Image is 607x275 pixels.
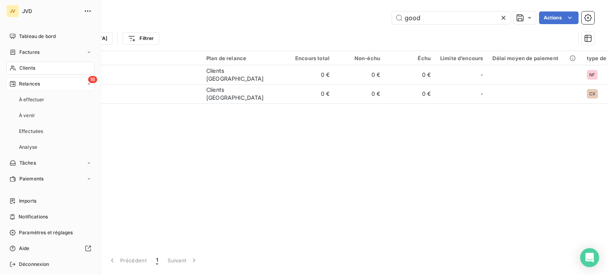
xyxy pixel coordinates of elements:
div: Échu [390,55,431,61]
span: À effectuer [19,96,45,103]
td: 0 € [284,84,334,103]
span: JVD [22,8,79,14]
span: Relances [19,80,40,87]
input: Rechercher [392,11,511,24]
span: Paiements [19,175,43,182]
div: Clients [GEOGRAPHIC_DATA] [206,86,279,102]
span: Imports [19,197,36,205]
span: Factures [19,49,40,56]
td: 0 € [284,65,334,84]
span: À venir [19,112,35,119]
span: Analyse [19,144,37,151]
div: Encours total [288,55,330,61]
span: Déconnexion [19,261,49,268]
td: 0 € [334,84,385,103]
div: Open Intercom Messenger [580,248,599,267]
div: Limite d’encours [440,55,483,61]
span: NFGOODWI000 [55,75,197,83]
span: NF [589,72,595,77]
div: Plan de relance [206,55,279,61]
span: CXTHEGO0000 [55,94,197,102]
span: 1 [156,256,158,264]
button: Suivant [163,252,203,269]
button: 1 [151,252,163,269]
span: Clients [19,64,35,72]
td: 0 € [385,65,435,84]
button: Précédent [104,252,151,269]
a: Aide [6,242,94,255]
div: Clients [GEOGRAPHIC_DATA] [206,67,279,83]
div: Non-échu [339,55,380,61]
div: JV [6,5,19,17]
td: 0 € [385,84,435,103]
span: Notifications [19,213,48,220]
span: Effectuées [19,128,43,135]
td: 0 € [334,65,385,84]
span: - [481,90,483,98]
span: Paramètres et réglages [19,229,73,236]
span: 16 [88,76,97,83]
span: - [481,71,483,79]
span: Tableau de bord [19,33,56,40]
span: Aide [19,245,30,252]
button: Actions [539,11,579,24]
div: Délai moyen de paiement [492,55,577,61]
button: Filtrer [123,32,159,45]
span: Tâches [19,159,36,167]
span: CX [589,91,596,96]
